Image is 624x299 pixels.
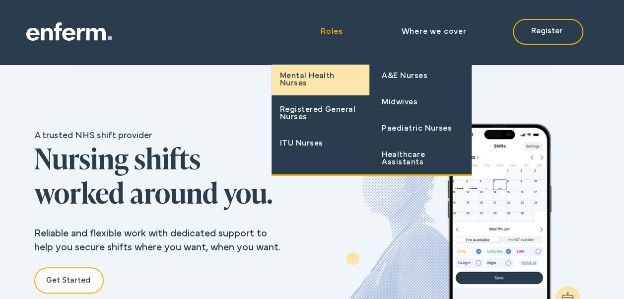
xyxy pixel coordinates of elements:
span: Reliable and flexible work with dedicated support to help you secure shifts where you want, when ... [34,229,280,252]
span: Midwives [382,99,417,106]
span: A&E Nurses [382,73,427,80]
a: ITU Nurses [272,132,370,155]
span: Registered General Nurses [280,106,361,121]
span: Where we cover [401,28,466,36]
a: Registered General Nurses [272,98,370,129]
a: Where we cover [352,23,472,41]
a: Register [513,19,583,45]
a: Mental Health Nurses [272,65,370,95]
span: Healthcare Assistants [382,151,463,166]
a: Healthcare Assistants [373,144,472,174]
span: ITU Nurses [280,140,323,148]
span: Paediatric Nurses [382,125,452,133]
a: Midwives [373,91,472,114]
div: Roles [272,41,472,176]
a: Paediatric Nurses [373,117,472,141]
div: Roles [272,23,348,41]
nav: Site [272,23,472,41]
span: Get Started [46,276,90,286]
span: A trusted NHS shift provider [35,132,152,140]
span: Register [531,27,562,36]
a: A&E Nurses [373,65,472,88]
span: Roles [321,28,343,36]
span: Mental Health Nurses [280,73,361,87]
span: Nursing shifts worked around you. [34,148,273,210]
a: Get Started [34,267,104,294]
